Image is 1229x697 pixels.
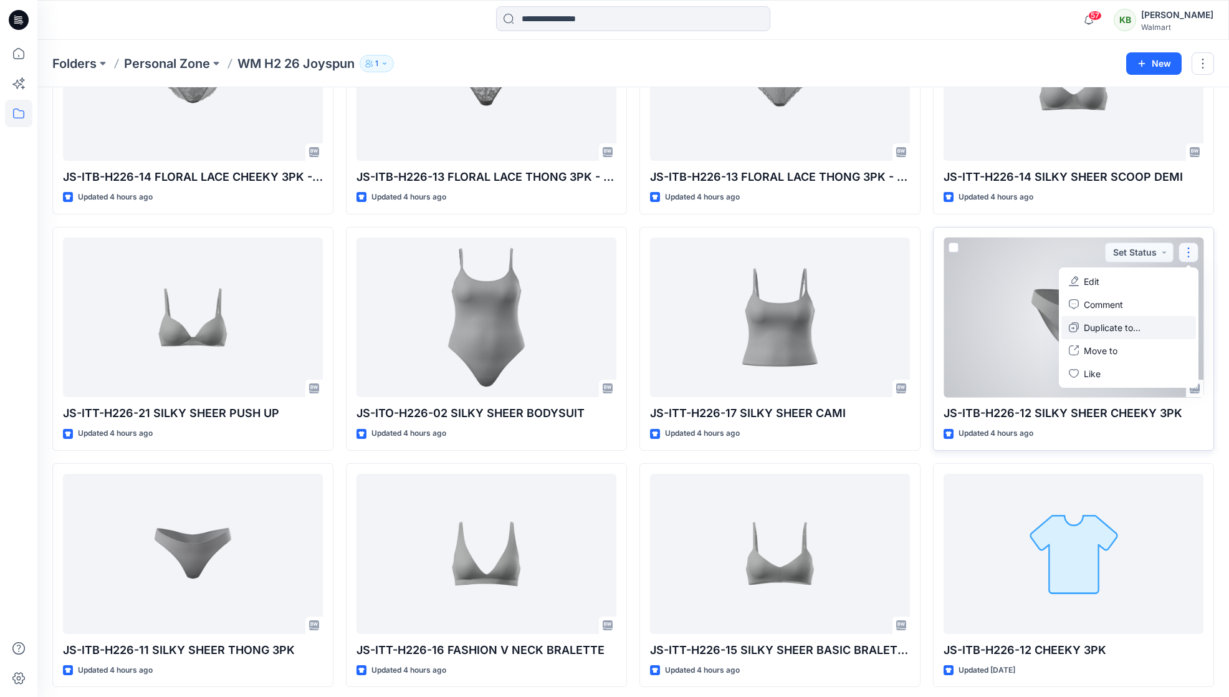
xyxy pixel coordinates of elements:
p: JS-ITT-H226-16 FASHION V NECK BRALETTE [356,642,616,659]
p: 1 [375,57,378,70]
p: Like [1084,367,1101,380]
p: Move to [1084,344,1117,357]
p: Updated 4 hours ago [665,664,740,677]
p: JS-ITT-H226-15 SILKY SHEER BASIC BRALETTE [650,642,910,659]
p: Updated 4 hours ago [371,664,446,677]
a: JS-ITT-H226-15 SILKY SHEER BASIC BRALETTE [650,474,910,634]
p: Updated 4 hours ago [371,191,446,204]
p: WM H2 26 Joyspun [237,55,355,72]
a: Personal Zone [124,55,210,72]
p: JS-ITT-H226-14 SILKY SHEER SCOOP DEMI [944,168,1203,186]
button: New [1126,52,1182,75]
p: Updated 4 hours ago [78,427,153,440]
p: Edit [1084,275,1099,288]
p: JS-ITT-H226-17 SILKY SHEER CAMI [650,405,910,422]
p: Comment [1084,298,1123,311]
p: Updated 4 hours ago [665,191,740,204]
p: Duplicate to... [1084,321,1141,334]
div: [PERSON_NAME] [1141,7,1213,22]
p: Updated 4 hours ago [959,427,1033,440]
div: Walmart [1141,22,1213,32]
p: JS-ITO-H226-02 SILKY SHEER BODYSUIT [356,405,616,422]
div: KB [1114,9,1136,31]
p: JS-ITT-H226-21 SILKY SHEER PUSH UP [63,405,323,422]
p: JS-ITB-H226-11 SILKY SHEER THONG 3PK [63,642,323,659]
a: JS-ITT-H226-17 SILKY SHEER CAMI [650,238,910,398]
a: JS-ITT-H226-21 SILKY SHEER PUSH UP [63,238,323,398]
p: JS-ITB-H226-14 FLORAL LACE CHEEKY 3PK - LACE [63,168,323,186]
a: JS-ITB-H226-12 SILKY SHEER CHEEKY 3PK [944,238,1203,398]
button: 1 [360,55,394,72]
a: Edit [1061,270,1196,293]
p: Updated 4 hours ago [959,191,1033,204]
p: Updated 4 hours ago [665,427,740,440]
span: 57 [1088,11,1102,21]
a: JS-ITB-H226-11 SILKY SHEER THONG 3PK [63,474,323,634]
p: JS-ITB-H226-13 FLORAL LACE THONG 3PK - LACE [356,168,616,186]
a: JS-ITT-H226-16 FASHION V NECK BRALETTE [356,474,616,634]
p: Updated 4 hours ago [78,191,153,204]
a: JS-ITO-H226-02 SILKY SHEER BODYSUIT [356,238,616,398]
a: JS-ITB-H226-12 CHEEKY 3PK [944,474,1203,634]
p: Updated 4 hours ago [78,664,153,677]
a: Folders [52,55,97,72]
p: Updated 4 hours ago [371,427,446,440]
p: Updated [DATE] [959,664,1015,677]
p: JS-ITB-H226-13 FLORAL LACE THONG 3PK - MESH [650,168,910,186]
p: JS-ITB-H226-12 SILKY SHEER CHEEKY 3PK [944,405,1203,422]
p: JS-ITB-H226-12 CHEEKY 3PK [944,642,1203,659]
